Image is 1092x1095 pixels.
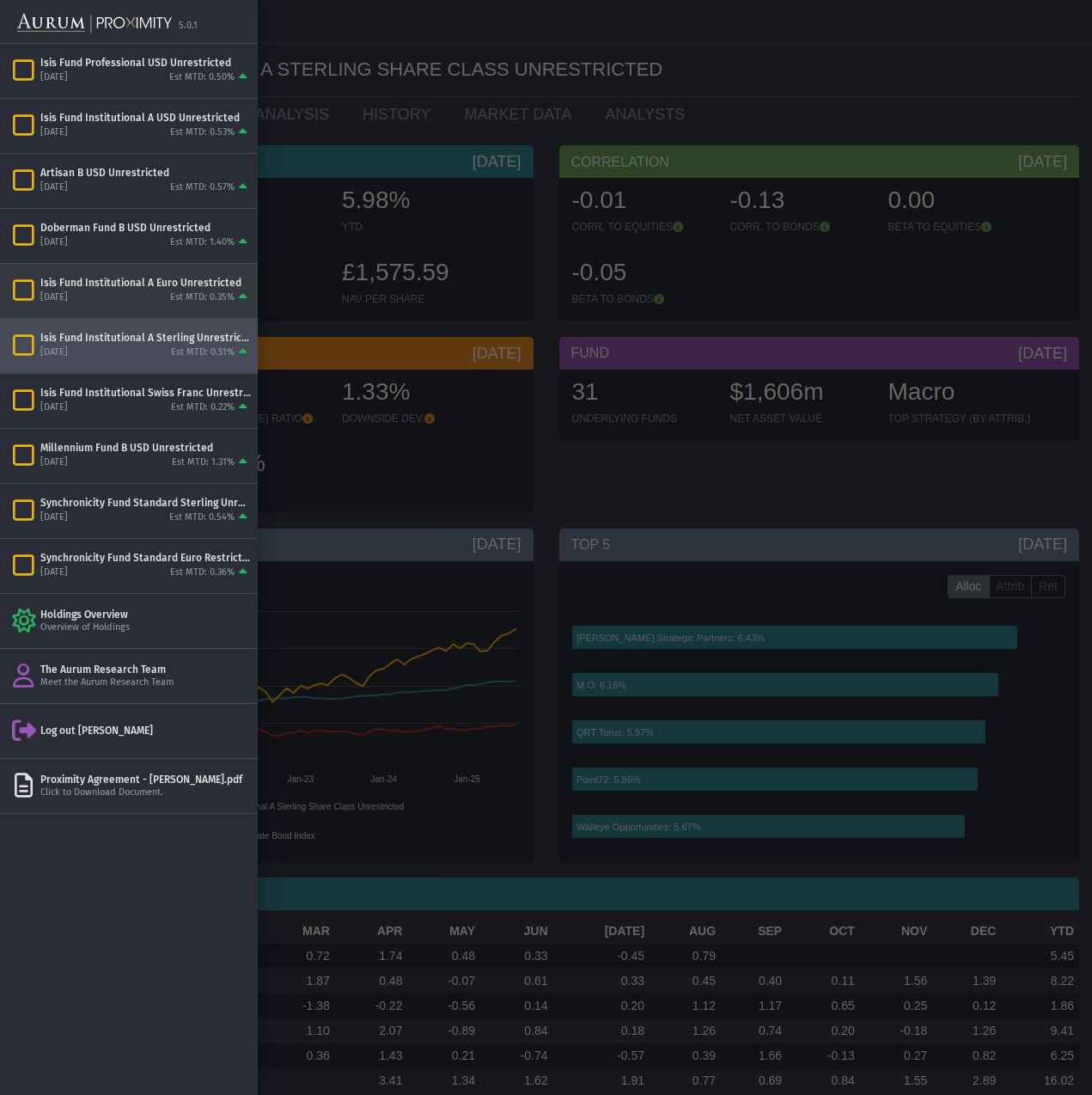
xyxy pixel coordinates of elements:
[40,786,251,799] div: Click to Download Document.
[40,166,251,180] div: Artisan B USD Unrestricted
[40,551,251,565] div: Synchronicity Fund Standard Euro Restricted
[17,4,172,43] img: Aurum-Proximity%20white.svg
[169,71,235,84] div: Est MTD: 0.50%
[40,724,251,737] div: Log out [PERSON_NAME]
[169,511,235,524] div: Est MTD: 0.54%
[40,773,251,786] div: Proximity Agreement - [PERSON_NAME].pdf
[40,181,68,194] div: [DATE]
[170,181,235,194] div: Est MTD: 0.57%
[40,276,251,290] div: Isis Fund Institutional A Euro Unrestricted
[40,71,68,84] div: [DATE]
[40,236,68,249] div: [DATE]
[179,20,198,33] div: 5.0.1
[40,496,251,510] div: Synchronicity Fund Standard Sterling Unrestricted
[40,566,68,579] div: [DATE]
[40,621,251,634] div: Overview of Holdings
[40,663,251,676] div: The Aurum Research Team
[40,221,251,235] div: Doberman Fund B USD Unrestricted
[40,608,251,621] div: Holdings Overview
[171,346,235,359] div: Est MTD: 0.51%
[40,401,68,414] div: [DATE]
[40,291,68,304] div: [DATE]
[40,126,68,139] div: [DATE]
[171,401,235,414] div: Est MTD: 0.22%
[40,346,68,359] div: [DATE]
[170,236,235,249] div: Est MTD: 1.40%
[40,456,68,469] div: [DATE]
[172,456,235,469] div: Est MTD: 1.31%
[40,441,251,455] div: Millennium Fund B USD Unrestricted
[40,331,251,345] div: Isis Fund Institutional A Sterling Unrestricted
[40,511,68,524] div: [DATE]
[40,56,251,70] div: Isis Fund Professional USD Unrestricted
[40,386,251,400] div: Isis Fund Institutional Swiss Franc Unrestricted
[170,126,235,139] div: Est MTD: 0.53%
[170,291,235,304] div: Est MTD: 0.35%
[40,676,251,689] div: Meet the Aurum Research Team
[40,111,251,125] div: Isis Fund Institutional A USD Unrestricted
[170,566,235,579] div: Est MTD: 0.36%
